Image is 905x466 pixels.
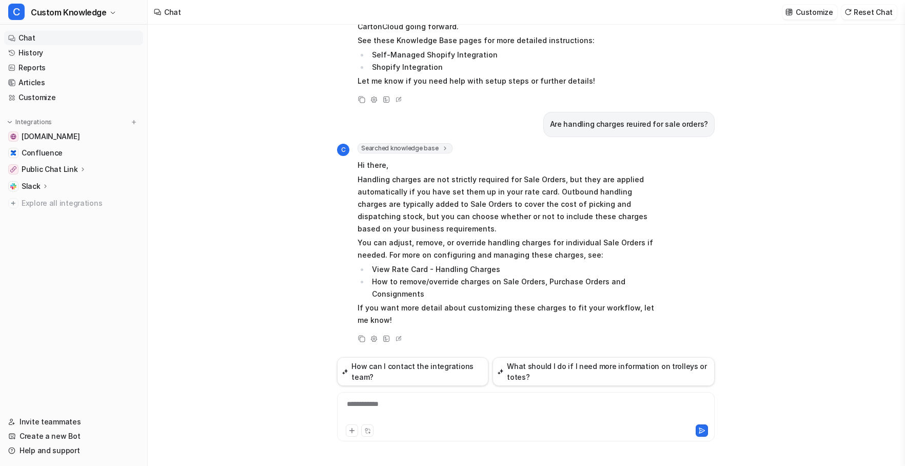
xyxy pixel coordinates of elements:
[22,148,63,158] span: Confluence
[10,183,16,189] img: Slack
[369,263,658,276] li: View Rate Card - Handling Charges
[4,196,143,210] a: Explore all integrations
[337,357,488,386] button: How can I contact the integrations team?
[358,34,658,47] p: See these Knowledge Base pages for more detailed instructions:
[4,61,143,75] a: Reports
[22,164,78,174] p: Public Chat Link
[15,118,52,126] p: Integrations
[358,75,658,87] p: Let me know if you need help with setup steps or further details!
[4,146,143,160] a: ConfluenceConfluence
[22,195,139,211] span: Explore all integrations
[130,119,137,126] img: menu_add.svg
[4,117,55,127] button: Integrations
[369,49,658,61] li: Self-Managed Shopify Integration
[358,159,658,171] p: Hi there,
[493,357,715,386] button: What should I do if I need more information on trolleys or totes?
[785,8,793,16] img: customize
[8,4,25,20] span: C
[337,144,349,156] span: C
[4,415,143,429] a: Invite teammates
[4,429,143,443] a: Create a new Bot
[841,5,897,20] button: Reset Chat
[164,7,181,17] div: Chat
[358,302,658,326] p: If you want more detail about customizing these charges to fit your workflow, let me know!
[4,129,143,144] a: help.cartoncloud.com[DOMAIN_NAME]
[4,46,143,60] a: History
[369,276,658,300] li: How to remove/override charges on Sale Orders, Purchase Orders and Consignments
[358,237,658,261] p: You can adjust, remove, or override handling charges for individual Sale Orders if needed. For mo...
[782,5,837,20] button: Customize
[8,198,18,208] img: explore all integrations
[4,75,143,90] a: Articles
[22,131,80,142] span: [DOMAIN_NAME]
[10,150,16,156] img: Confluence
[796,7,833,17] p: Customize
[4,90,143,105] a: Customize
[358,173,658,235] p: Handling charges are not strictly required for Sale Orders, but they are applied automatically if...
[4,443,143,458] a: Help and support
[10,166,16,172] img: Public Chat Link
[844,8,852,16] img: reset
[4,31,143,45] a: Chat
[550,118,708,130] p: Are handling charges reuired for sale orders?
[10,133,16,140] img: help.cartoncloud.com
[22,181,41,191] p: Slack
[369,61,658,73] li: Shopify Integration
[31,5,107,20] span: Custom Knowledge
[358,143,453,153] span: Searched knowledge base
[6,119,13,126] img: expand menu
